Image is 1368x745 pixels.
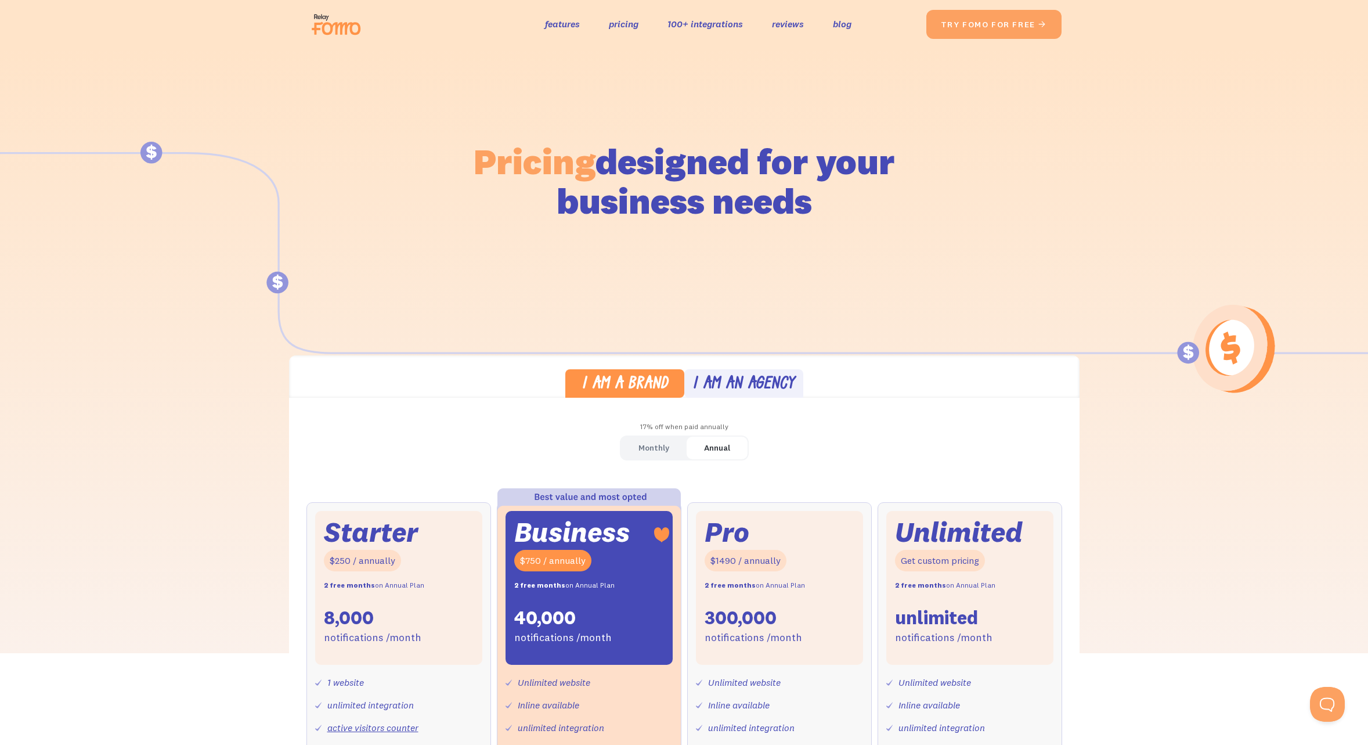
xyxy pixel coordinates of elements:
div: on Annual Plan [324,577,424,594]
div: I am a brand [582,376,668,393]
div: 40,000 [514,606,576,630]
strong: 2 free months [324,581,375,589]
div: Annual [704,440,730,456]
div: Inline available [708,697,770,714]
div: $250 / annually [324,550,401,571]
div: Get custom pricing [895,550,985,571]
div: notifications /month [324,629,421,646]
div: unlimited [895,606,978,630]
span:  [1038,19,1047,30]
div: 1 website [327,674,364,691]
a: features [545,16,580,33]
div: Inline available [518,697,579,714]
div: notifications /month [705,629,802,646]
div: unlimited integration [327,697,414,714]
div: 300,000 [705,606,777,630]
a: try fomo for free [926,10,1062,39]
div: Starter [324,520,418,545]
div: 8,000 [324,606,374,630]
div: unlimited integration [708,719,795,736]
div: notifications /month [514,629,612,646]
a: blog [833,16,851,33]
div: 17% off when paid annually [289,419,1080,436]
div: unlimited integration [898,719,985,736]
div: Monthly [638,440,669,456]
div: on Annual Plan [705,577,805,594]
div: on Annual Plan [514,577,615,594]
a: active visitors counter [327,722,418,733]
div: I am an agency [692,376,795,393]
div: Business [514,520,630,545]
span: Pricing [474,139,595,183]
div: notifications /month [895,629,992,646]
div: Unlimited [895,520,1023,545]
strong: 2 free months [895,581,946,589]
div: Unlimited website [518,674,590,691]
div: unlimited integration [518,719,604,736]
a: 100+ integrations [667,16,743,33]
div: Pro [705,520,749,545]
div: $1490 / annually [705,550,786,571]
strong: 2 free months [705,581,756,589]
div: Unlimited website [898,674,971,691]
a: pricing [609,16,638,33]
div: on Annual Plan [895,577,995,594]
div: $750 / annually [514,550,591,571]
strong: 2 free months [514,581,565,589]
div: Inline available [898,697,960,714]
a: reviews [772,16,804,33]
h1: designed for your business needs [473,142,896,221]
iframe: Toggle Customer Support [1310,687,1345,722]
div: Unlimited website [708,674,781,691]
